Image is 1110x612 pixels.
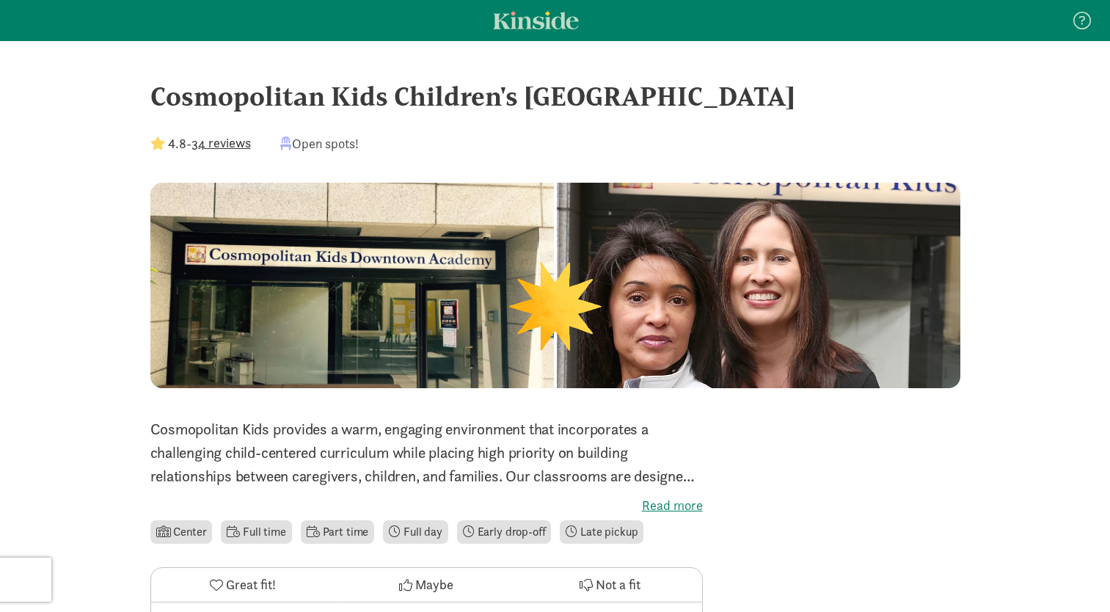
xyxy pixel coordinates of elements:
[150,134,251,153] div: -
[168,135,186,152] strong: 4.8
[335,568,518,602] button: Maybe
[383,520,448,544] li: Full day
[280,134,359,153] div: Open spots!
[191,133,251,153] button: 34 reviews
[150,76,960,116] div: Cosmopolitan Kids Children's [GEOGRAPHIC_DATA]
[493,11,579,29] a: Kinside
[226,575,276,594] span: Great fit!
[301,520,374,544] li: Part time
[150,497,703,514] label: Read more
[150,520,213,544] li: Center
[560,520,643,544] li: Late pickup
[415,575,453,594] span: Maybe
[518,568,701,602] button: Not a fit
[151,568,335,602] button: Great fit!
[221,520,291,544] li: Full time
[596,575,640,594] span: Not a fit
[150,418,703,488] p: Cosmopolitan Kids provides a warm, engaging environment that incorporates a challenging child-cen...
[457,520,552,544] li: Early drop-off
